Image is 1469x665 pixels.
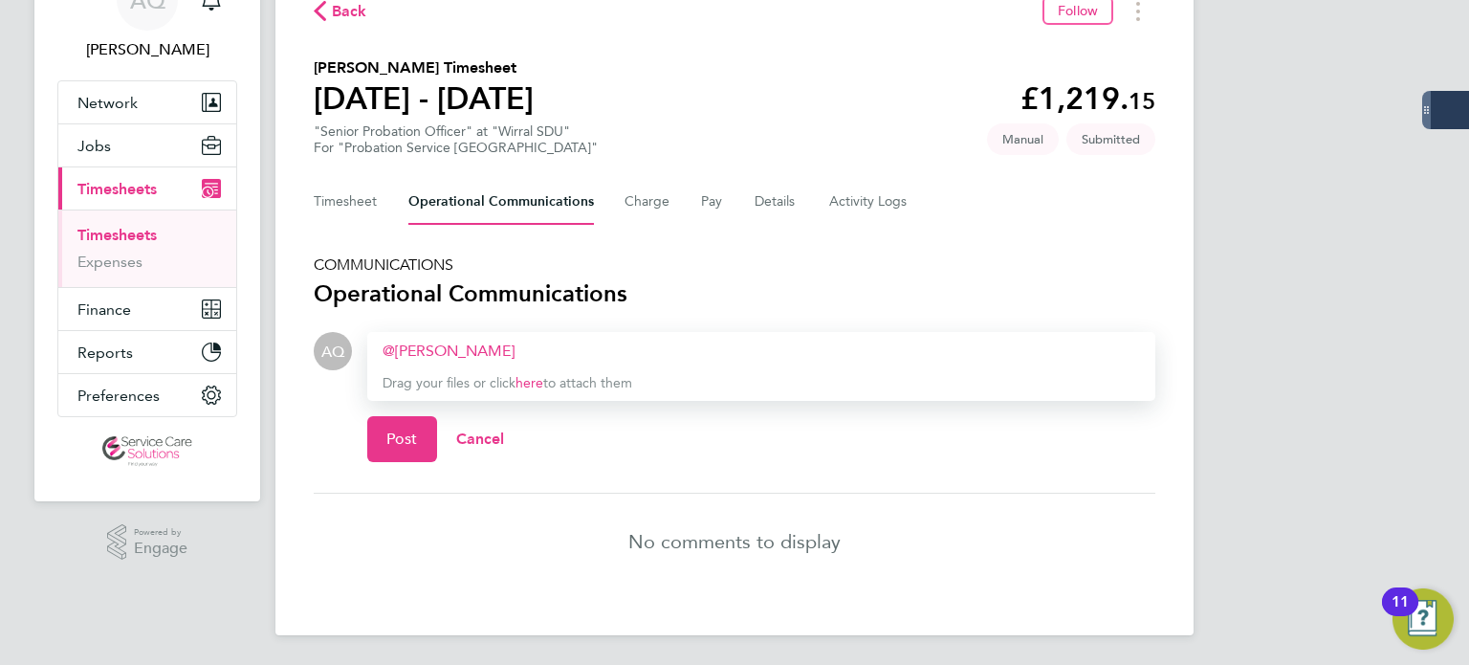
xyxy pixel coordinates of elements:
app-decimal: £1,219. [1020,80,1155,117]
a: Powered byEngage [107,524,188,561]
button: Network [58,81,236,123]
a: Go to home page [57,436,237,467]
p: No comments to display [628,528,841,555]
a: Timesheets [77,226,157,244]
a: Expenses [77,253,143,271]
span: Network [77,94,138,112]
h3: Operational Communications [314,278,1155,309]
button: Activity Logs [829,179,910,225]
span: 15 [1129,87,1155,115]
span: Preferences [77,387,160,405]
span: Post [386,430,418,449]
div: Andrew Quinney [314,332,352,370]
span: Finance [77,300,131,319]
div: ​ [383,340,1140,363]
span: This timesheet is Submitted. [1066,123,1155,155]
span: Reports [77,344,133,362]
button: Reports [58,331,236,373]
button: Post [367,416,437,462]
span: Timesheets [77,180,157,198]
span: Andrew Quinney [57,38,237,61]
span: Powered by [134,524,187,541]
div: Timesheets [58,210,236,287]
div: "Senior Probation Officer" at "Wirral SDU" [314,123,598,156]
button: Preferences [58,374,236,416]
span: This timesheet was manually created. [987,123,1059,155]
button: Details [755,179,799,225]
h5: COMMUNICATIONS [314,255,1155,275]
button: Finance [58,288,236,330]
img: servicecare-logo-retina.png [102,436,192,467]
button: Cancel [437,416,524,462]
button: Timesheet [314,179,378,225]
span: Follow [1058,2,1098,19]
div: 11 [1392,602,1409,627]
button: Operational Communications [408,179,594,225]
h2: [PERSON_NAME] Timesheet [314,56,534,79]
button: Open Resource Center, 11 new notifications [1392,588,1454,650]
span: AQ [321,341,344,362]
span: Engage [134,541,187,557]
span: Cancel [456,430,505,448]
h1: [DATE] - [DATE] [314,79,534,118]
button: Pay [701,179,724,225]
button: Jobs [58,124,236,166]
a: [PERSON_NAME] [383,342,515,360]
button: Charge [625,179,670,225]
div: For "Probation Service [GEOGRAPHIC_DATA]" [314,140,598,156]
span: Jobs [77,137,111,155]
span: Drag your files or click to attach them [383,375,632,391]
a: here [515,375,543,391]
button: Timesheets [58,167,236,210]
